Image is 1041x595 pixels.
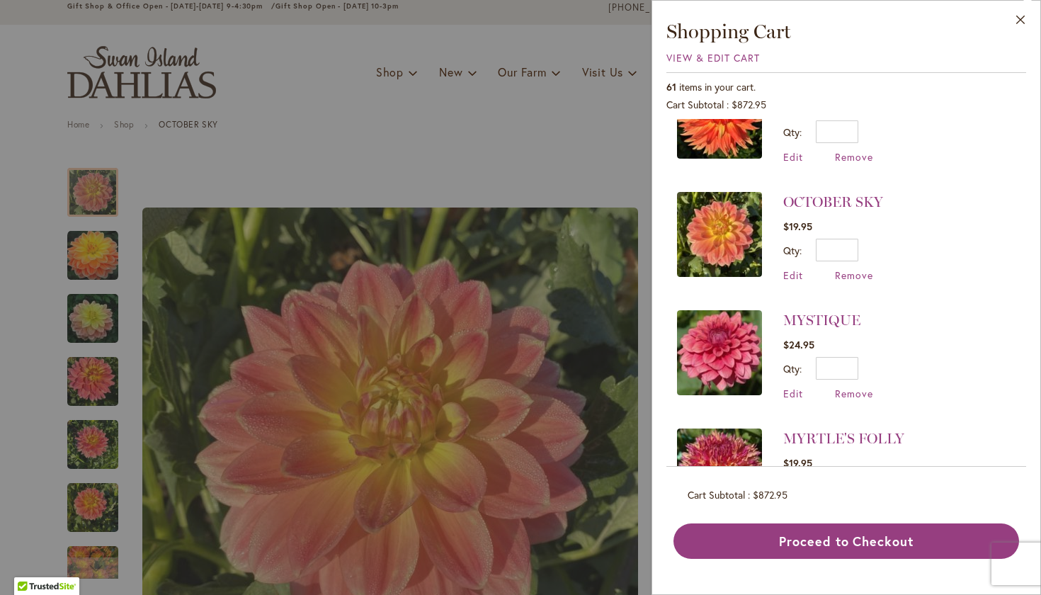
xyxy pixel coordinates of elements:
a: View & Edit Cart [666,51,760,64]
span: Our Farm [498,64,546,79]
span: Cart Subtotal [688,488,745,501]
span: $872.95 [732,98,766,111]
a: MYSTIQUE [783,312,860,329]
a: Remove [835,387,873,400]
span: items in your cart. [679,80,756,93]
span: Visit Us [582,64,623,79]
label: Qty [783,362,802,375]
span: 61 [666,80,676,93]
a: OCTOBER SKY [677,192,762,282]
a: MYRTLE'S FOLLY [783,430,904,447]
span: Cart Subtotal [666,98,724,111]
span: New [439,64,462,79]
button: Proceed to Checkout [673,523,1019,559]
a: Edit [783,268,803,282]
a: Edit [783,387,803,400]
span: $19.95 [783,456,812,470]
a: OCTOBER SKY [783,193,883,210]
label: Qty [783,125,802,139]
img: OCTOBER SKY [677,192,762,277]
a: OMG [677,74,762,164]
a: MYSTIQUE [677,310,762,400]
a: Edit [783,150,803,164]
label: Qty [783,244,802,257]
span: Remove [835,268,873,282]
span: Shop [376,64,404,79]
span: $19.95 [783,220,812,233]
span: Shopping Cart [666,19,791,43]
span: $24.95 [783,338,814,351]
iframe: Launch Accessibility Center [11,545,50,584]
span: $872.95 [753,488,787,501]
img: MYRTLE'S FOLLY [677,429,762,514]
img: MYSTIQUE [677,310,762,395]
a: Remove [835,150,873,164]
a: MYRTLE'S FOLLY [677,429,762,518]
